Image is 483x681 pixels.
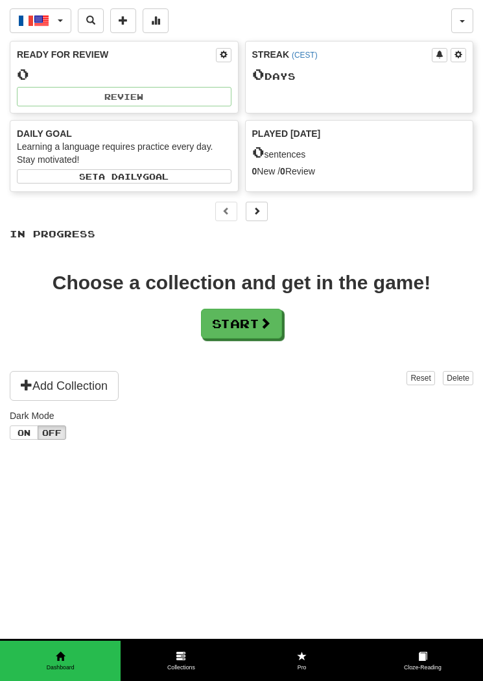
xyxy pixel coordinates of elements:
[362,663,483,672] span: Cloze-Reading
[252,144,467,161] div: sentences
[17,127,231,140] div: Daily Goal
[99,172,143,181] span: a daily
[78,8,104,33] button: Search sentences
[17,87,231,106] button: Review
[17,140,231,166] div: Learning a language requires practice every day. Stay motivated!
[17,169,231,184] button: Seta dailygoal
[10,409,473,422] div: Dark Mode
[17,66,231,82] div: 0
[406,371,434,385] button: Reset
[280,166,285,176] strong: 0
[10,228,473,241] p: In Progress
[252,165,467,178] div: New / Review
[38,425,66,440] button: Off
[201,309,282,339] button: Start
[252,48,432,61] div: Streak
[292,51,318,60] a: (CEST)
[10,371,119,401] button: Add Collection
[252,66,467,83] div: Day s
[252,166,257,176] strong: 0
[252,65,265,83] span: 0
[121,663,241,672] span: Collections
[252,127,321,140] span: Played [DATE]
[10,425,38,440] button: On
[252,143,265,161] span: 0
[17,48,216,61] div: Ready for Review
[242,663,362,672] span: Pro
[53,273,430,293] div: Choose a collection and get in the game!
[143,8,169,33] button: More stats
[110,8,136,33] button: Add sentence to collection
[443,371,473,385] button: Delete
